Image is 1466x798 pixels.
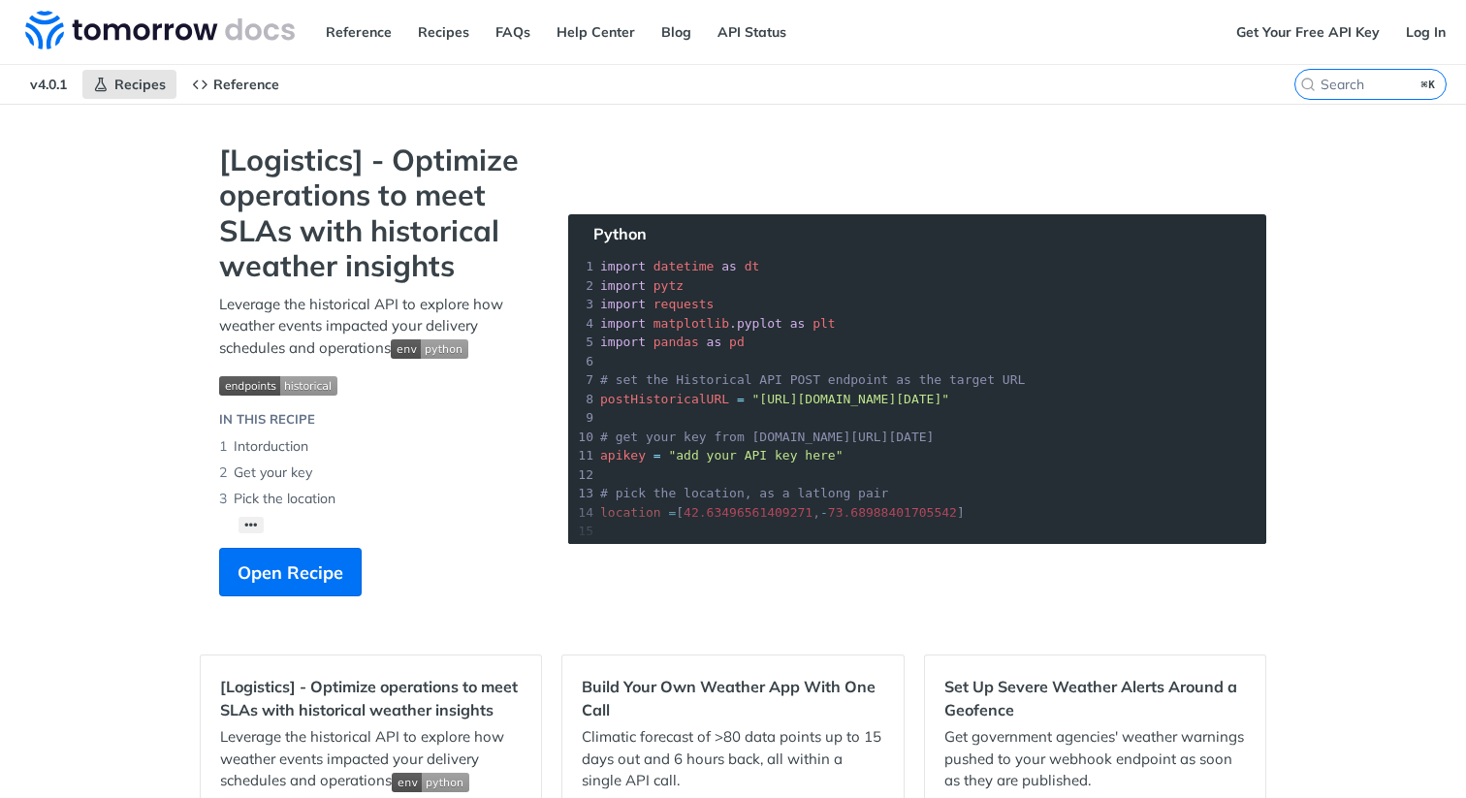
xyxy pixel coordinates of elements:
[944,726,1246,792] p: Get government agencies' weather warnings pushed to your webhook endpoint as soon as they are pub...
[219,376,337,396] img: endpoint
[213,76,279,93] span: Reference
[391,339,468,359] img: env
[1300,77,1316,92] svg: Search
[19,70,78,99] span: v4.0.1
[1417,75,1441,94] kbd: ⌘K
[944,675,1246,721] h2: Set Up Severe Weather Alerts Around a Geofence
[1226,17,1390,47] a: Get Your Free API Key
[114,76,166,93] span: Recipes
[219,460,529,486] li: Get your key
[651,17,702,47] a: Blog
[219,486,529,512] li: Pick the location
[238,559,343,586] span: Open Recipe
[219,143,529,284] strong: [Logistics] - Optimize operations to meet SLAs with historical weather insights
[546,17,646,47] a: Help Center
[220,675,522,721] h2: [Logistics] - Optimize operations to meet SLAs with historical weather insights
[219,294,529,360] p: Leverage the historical API to explore how weather events impacted your delivery schedules and op...
[239,517,264,533] button: •••
[582,675,883,721] h2: Build Your Own Weather App With One Call
[315,17,402,47] a: Reference
[219,433,529,460] li: Intorduction
[82,70,176,99] a: Recipes
[25,11,295,49] img: Tomorrow.io Weather API Docs
[219,410,315,430] div: IN THIS RECIPE
[181,70,290,99] a: Reference
[392,771,469,789] span: Expand image
[1395,17,1456,47] a: Log In
[391,338,468,357] span: Expand image
[582,726,883,792] p: Climatic forecast of >80 data points up to 15 days out and 6 hours back, all within a single API ...
[485,17,541,47] a: FAQs
[407,17,480,47] a: Recipes
[392,773,469,792] img: env
[707,17,797,47] a: API Status
[219,373,529,396] span: Expand image
[219,548,362,596] button: Open Recipe
[220,726,522,792] p: Leverage the historical API to explore how weather events impacted your delivery schedules and op...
